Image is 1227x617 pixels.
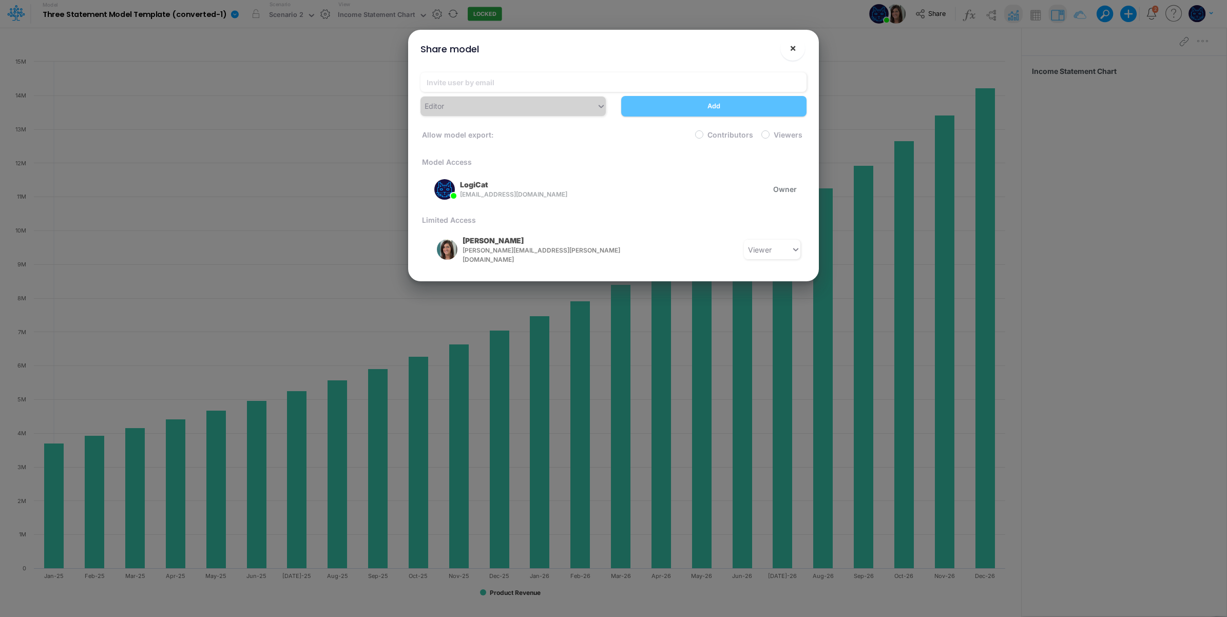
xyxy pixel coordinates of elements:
[774,129,802,140] label: Viewers
[780,36,805,61] button: Close
[437,239,457,260] img: rounded user avatar
[790,42,796,54] span: ×
[460,179,488,190] p: LogiCat
[460,190,567,199] span: [EMAIL_ADDRESS][DOMAIN_NAME]
[707,129,753,140] label: Contributors
[434,179,455,200] img: rounded user avatar
[748,244,772,255] div: Viewer
[425,235,580,265] button: rounded user avatar[PERSON_NAME][PERSON_NAME][EMAIL_ADDRESS][PERSON_NAME][DOMAIN_NAME]
[773,184,797,195] span: Owner
[420,42,479,56] div: Share model
[463,235,524,246] p: [PERSON_NAME]
[420,158,472,166] span: Model Access
[420,216,476,224] span: Limited Access
[420,72,807,92] input: Invite user by email
[463,246,634,264] span: [PERSON_NAME][EMAIL_ADDRESS][PERSON_NAME][DOMAIN_NAME]
[754,44,766,56] button: !
[420,129,493,140] label: Allow model export:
